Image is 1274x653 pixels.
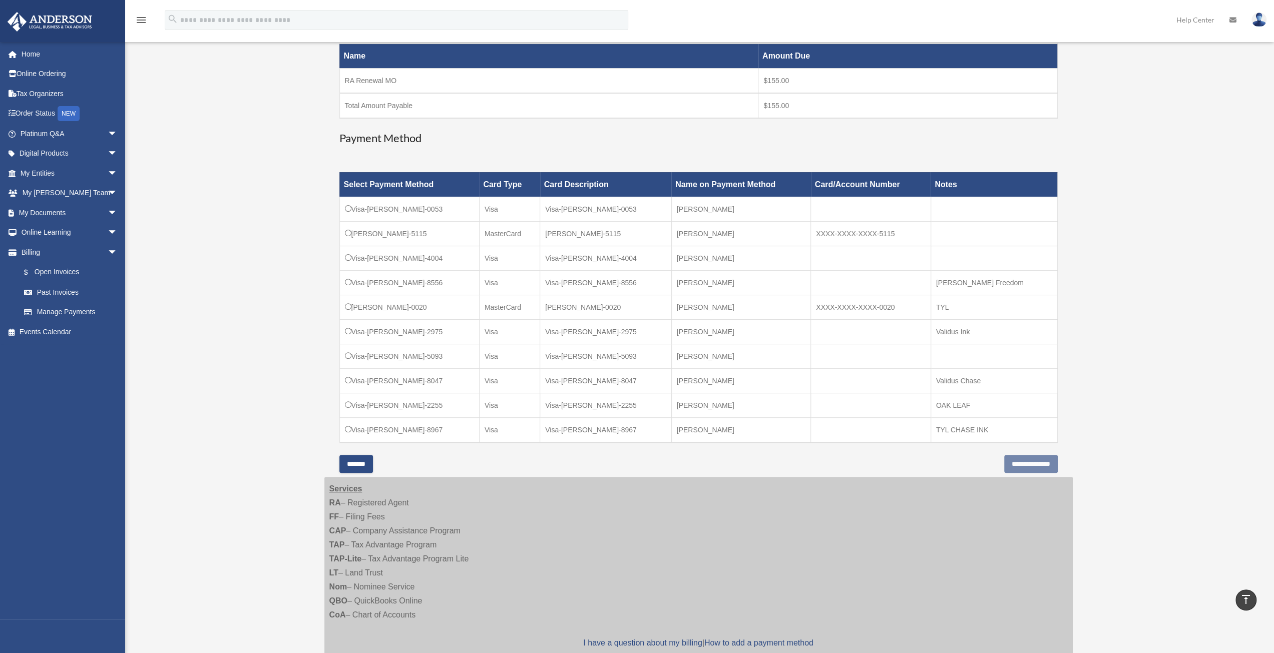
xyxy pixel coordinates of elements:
[329,526,346,535] strong: CAP
[1251,13,1266,27] img: User Pic
[671,319,811,344] td: [PERSON_NAME]
[339,44,758,69] th: Name
[329,582,347,591] strong: Nom
[7,203,133,223] a: My Documentsarrow_drop_down
[7,84,133,104] a: Tax Organizers
[108,203,128,223] span: arrow_drop_down
[479,295,540,319] td: MasterCard
[329,636,1068,650] p: |
[811,295,931,319] td: XXXX-XXXX-XXXX-0020
[540,270,671,295] td: Visa-[PERSON_NAME]-8556
[931,270,1057,295] td: [PERSON_NAME] Freedom
[931,295,1057,319] td: TYL
[479,197,540,221] td: Visa
[14,282,128,302] a: Past Invoices
[479,246,540,270] td: Visa
[479,221,540,246] td: MasterCard
[7,104,133,124] a: Order StatusNEW
[811,221,931,246] td: XXXX-XXXX-XXXX-5115
[108,163,128,184] span: arrow_drop_down
[758,44,1057,69] th: Amount Due
[339,393,479,417] td: Visa-[PERSON_NAME]-2255
[758,93,1057,118] td: $155.00
[7,44,133,64] a: Home
[479,172,540,197] th: Card Type
[540,344,671,368] td: Visa-[PERSON_NAME]-5093
[339,417,479,442] td: Visa-[PERSON_NAME]-8967
[704,638,813,647] a: How to add a payment method
[339,368,479,393] td: Visa-[PERSON_NAME]-8047
[7,144,133,164] a: Digital Productsarrow_drop_down
[671,368,811,393] td: [PERSON_NAME]
[329,540,345,549] strong: TAP
[540,295,671,319] td: [PERSON_NAME]-0020
[540,197,671,221] td: Visa-[PERSON_NAME]-0053
[339,246,479,270] td: Visa-[PERSON_NAME]-4004
[1240,593,1252,605] i: vertical_align_top
[329,610,346,619] strong: CoA
[339,270,479,295] td: Visa-[PERSON_NAME]-8556
[671,270,811,295] td: [PERSON_NAME]
[339,172,479,197] th: Select Payment Method
[329,554,362,563] strong: TAP-Lite
[540,246,671,270] td: Visa-[PERSON_NAME]-4004
[7,223,133,243] a: Online Learningarrow_drop_down
[671,417,811,442] td: [PERSON_NAME]
[339,221,479,246] td: [PERSON_NAME]-5115
[1235,589,1256,610] a: vertical_align_top
[540,368,671,393] td: Visa-[PERSON_NAME]-8047
[329,512,339,521] strong: FF
[135,14,147,26] i: menu
[339,319,479,344] td: Visa-[PERSON_NAME]-2975
[671,221,811,246] td: [PERSON_NAME]
[671,197,811,221] td: [PERSON_NAME]
[58,106,80,121] div: NEW
[931,319,1057,344] td: Validus Ink
[479,344,540,368] td: Visa
[7,183,133,203] a: My [PERSON_NAME] Teamarrow_drop_down
[339,131,1058,146] h3: Payment Method
[931,368,1057,393] td: Validus Chase
[5,12,95,32] img: Anderson Advisors Platinum Portal
[479,393,540,417] td: Visa
[339,344,479,368] td: Visa-[PERSON_NAME]-5093
[540,319,671,344] td: Visa-[PERSON_NAME]-2975
[339,295,479,319] td: [PERSON_NAME]-0020
[339,69,758,94] td: RA Renewal MO
[329,498,341,507] strong: RA
[329,484,362,493] strong: Services
[540,393,671,417] td: Visa-[PERSON_NAME]-2255
[167,14,178,25] i: search
[540,221,671,246] td: [PERSON_NAME]-5115
[7,124,133,144] a: Platinum Q&Aarrow_drop_down
[931,172,1057,197] th: Notes
[479,270,540,295] td: Visa
[540,417,671,442] td: Visa-[PERSON_NAME]-8967
[7,242,128,262] a: Billingarrow_drop_down
[811,172,931,197] th: Card/Account Number
[7,322,133,342] a: Events Calendar
[540,172,671,197] th: Card Description
[931,417,1057,442] td: TYL CHASE INK
[14,302,128,322] a: Manage Payments
[671,295,811,319] td: [PERSON_NAME]
[108,144,128,164] span: arrow_drop_down
[7,64,133,84] a: Online Ordering
[329,596,347,605] strong: QBO
[108,124,128,144] span: arrow_drop_down
[931,393,1057,417] td: OAK LEAF
[671,393,811,417] td: [PERSON_NAME]
[583,638,702,647] a: I have a question about my billing
[479,417,540,442] td: Visa
[671,246,811,270] td: [PERSON_NAME]
[108,242,128,263] span: arrow_drop_down
[339,93,758,118] td: Total Amount Payable
[108,183,128,204] span: arrow_drop_down
[479,368,540,393] td: Visa
[14,262,123,283] a: $Open Invoices
[30,266,35,279] span: $
[479,319,540,344] td: Visa
[108,223,128,243] span: arrow_drop_down
[339,197,479,221] td: Visa-[PERSON_NAME]-0053
[7,163,133,183] a: My Entitiesarrow_drop_down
